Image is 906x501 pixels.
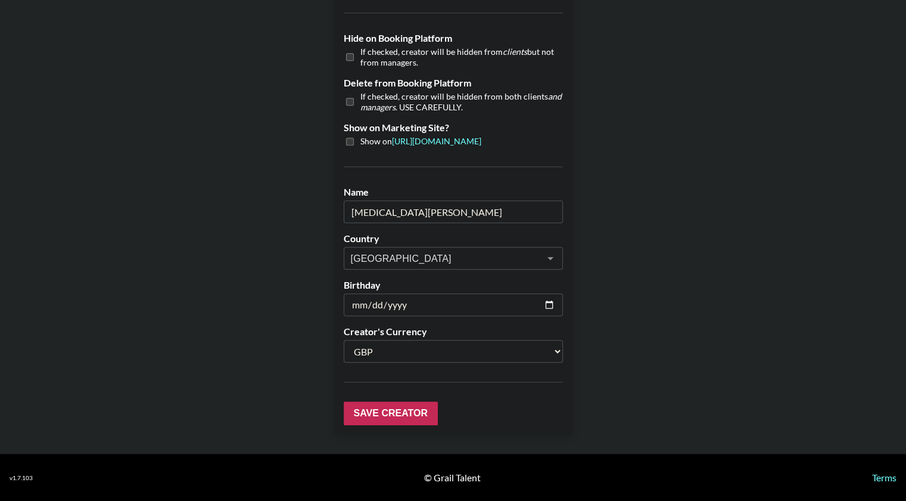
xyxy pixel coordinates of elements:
span: Show on [360,136,481,147]
label: Show on Marketing Site? [344,122,563,134]
span: If checked, creator will be hidden from both clients . USE CAREFULLY. [360,91,563,112]
a: Terms [872,472,896,483]
label: Birthday [344,279,563,291]
label: Country [344,233,563,245]
label: Creator's Currency [344,326,563,338]
label: Name [344,186,563,198]
em: clients [503,47,527,57]
input: Save Creator [344,401,438,425]
div: v 1.7.103 [10,474,33,482]
a: [URL][DOMAIN_NAME] [392,136,481,146]
span: If checked, creator will be hidden from but not from managers. [360,47,563,67]
label: Hide on Booking Platform [344,32,563,44]
em: and managers [360,91,562,112]
button: Open [542,250,559,267]
label: Delete from Booking Platform [344,77,563,89]
div: © Grail Talent [424,472,481,484]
